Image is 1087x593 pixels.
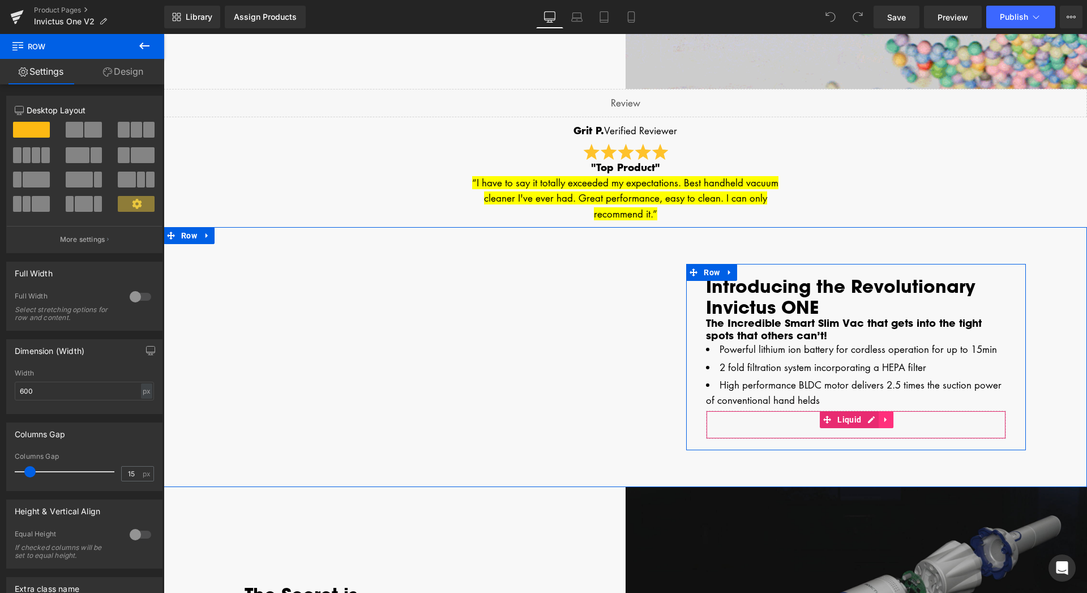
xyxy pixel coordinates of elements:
span: px [143,470,152,477]
span: Liquid [671,377,700,394]
button: More settings [7,226,162,253]
li: Powerful lithium ion battery for cordless operation for up to 15min [542,308,842,323]
span: Row [15,193,36,210]
span: Preview [938,11,968,23]
span: Save [887,11,906,23]
div: Assign Products [234,12,297,22]
input: auto [15,382,154,400]
a: Expand / Collapse [36,193,51,210]
button: Redo [846,6,869,28]
h4: The Incredible Smart Slim Vac that gets into the tight spots that others can’t! [542,283,842,308]
div: Full Width [15,262,53,278]
span: Row [537,230,559,247]
span: Publish [1000,12,1028,22]
div: px [141,383,152,399]
p: Desktop Layout [15,104,154,116]
a: Desktop [536,6,563,28]
a: Expand / Collapse [715,377,730,394]
a: Expand / Collapse [559,230,574,247]
div: Open Intercom Messenger [1049,554,1076,582]
a: Laptop [563,6,590,28]
div: Columns Gap [15,453,154,460]
p: More settings [60,234,105,245]
div: Width [15,369,154,377]
div: If checked columns will be set to equal height. [15,544,117,560]
h2: The Secret is... [81,549,381,570]
div: Height & Vertical Align [15,500,100,516]
button: Publish [986,6,1055,28]
div: Equal Height [15,530,118,541]
div: Columns Gap [15,423,65,439]
a: New Library [164,6,220,28]
a: Product Pages [34,6,164,15]
li: High performance BLDC motor delivers 2.5 times the suction power of conventional hand helds [542,343,842,374]
b: Grit P. [410,89,440,104]
span: Library [186,12,212,22]
li: 2 fold filtration system incorporating a HEPA filter [542,326,842,341]
span: Invictus One V2 [34,17,95,26]
div: Dimension (Width) [15,340,84,356]
span: “I have to say it totally exceeded my expectations. Best handheld vacuum cleaner I've ever had. G... [309,142,615,186]
button: Undo [819,6,842,28]
a: Design [82,59,164,84]
a: Mobile [618,6,645,28]
button: More [1060,6,1082,28]
div: Full Width [15,292,118,304]
p: Verified Reviewer [301,89,623,104]
a: Preview [924,6,982,28]
div: Select stretching options for row and content. [15,306,117,322]
h2: Introducing the Revolutionary Invictus ONE [542,241,842,283]
a: Tablet [590,6,618,28]
b: "Top Product" [427,126,497,140]
span: Row [11,34,125,59]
